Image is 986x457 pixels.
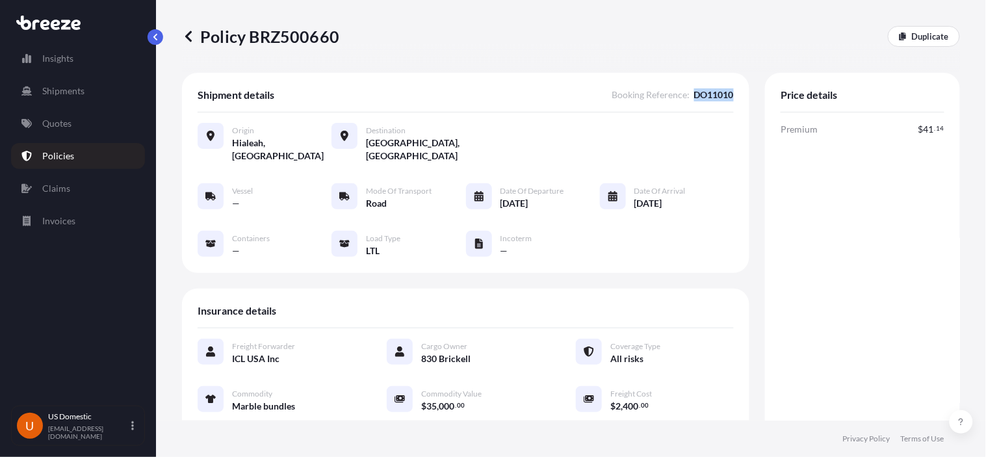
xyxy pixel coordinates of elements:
span: Hialeah, [GEOGRAPHIC_DATA] [232,137,331,163]
p: Policies [42,150,74,163]
span: All risks [610,352,643,365]
span: Load Type [366,233,400,244]
a: Duplicate [888,26,960,47]
a: Quotes [11,111,145,137]
span: Booking Reference : [612,88,690,101]
a: Invoices [11,208,145,234]
span: $ [918,125,924,134]
p: US Domestic [48,411,129,422]
span: DO11010 [694,88,734,101]
span: Freight Forwarder [232,341,295,352]
span: Destination [366,125,406,136]
p: [EMAIL_ADDRESS][DOMAIN_NAME] [48,424,129,440]
span: . [935,126,936,131]
p: Invoices [42,215,75,228]
p: Shipments [42,85,84,98]
span: 2 [616,402,621,411]
span: Origin [232,125,254,136]
span: — [232,197,240,210]
span: [DATE] [634,197,662,210]
p: Policy BRZ500660 [182,26,339,47]
span: $ [610,402,616,411]
a: Terms of Use [901,434,944,444]
a: Claims [11,176,145,202]
span: Freight Cost [610,389,652,399]
span: Vessel [232,186,253,196]
span: . [455,403,456,408]
span: — [500,244,508,257]
span: — [232,244,240,257]
p: Quotes [42,117,71,130]
p: Insights [42,52,73,65]
span: 41 [924,125,934,134]
span: Commodity Value [421,389,482,399]
span: Insurance details [198,304,276,317]
span: , [621,402,623,411]
span: 000 [439,402,454,411]
p: Duplicate [912,30,949,43]
span: Date of Departure [500,186,564,196]
span: Mode of Transport [366,186,432,196]
p: Claims [42,182,70,195]
span: Premium [781,123,818,136]
span: 00 [641,403,649,408]
span: Commodity [232,389,272,399]
span: Coverage Type [610,341,660,352]
span: 35 [426,402,437,411]
a: Privacy Policy [843,434,890,444]
span: Cargo Owner [421,341,467,352]
span: $ [421,402,426,411]
span: ICL USA Inc [232,352,279,365]
span: [DATE] [500,197,528,210]
a: Shipments [11,78,145,104]
span: Marble bundles [232,400,295,413]
span: Incoterm [500,233,532,244]
span: Price details [781,88,838,101]
span: Containers [232,233,270,244]
span: U [26,419,34,432]
span: Road [366,197,387,210]
span: , [437,402,439,411]
span: LTL [366,244,380,257]
span: 00 [457,403,465,408]
span: Shipment details [198,88,274,101]
span: 400 [623,402,638,411]
span: 14 [937,126,944,131]
span: [GEOGRAPHIC_DATA], [GEOGRAPHIC_DATA] [366,137,465,163]
a: Insights [11,46,145,72]
span: 830 Brickell [421,352,471,365]
span: Date of Arrival [634,186,686,196]
span: . [639,403,640,408]
a: Policies [11,143,145,169]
